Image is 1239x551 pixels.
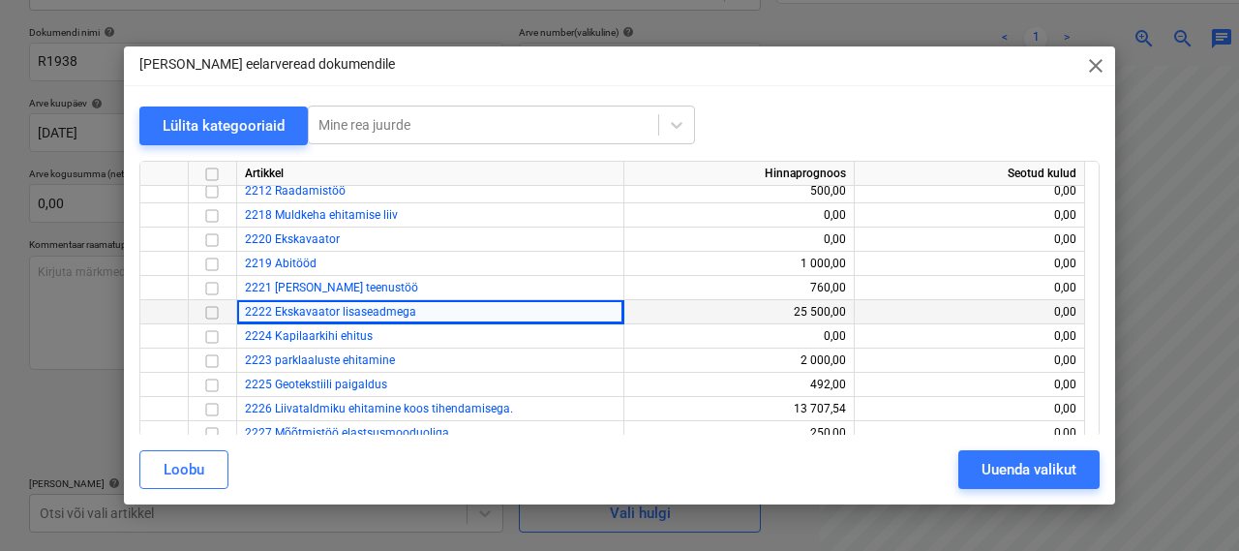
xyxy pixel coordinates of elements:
[245,402,513,415] a: 2226 Liivataldmiku ehitamine koos tihendamisega.
[632,252,846,276] div: 1 000,00
[245,305,416,319] a: 2222 Ekskavaator lisaseadmega
[164,457,204,482] div: Loobu
[245,281,418,294] span: 2221 Kalluri teenustöö
[1142,458,1239,551] iframe: Chat Widget
[862,397,1076,421] div: 0,00
[632,373,846,397] div: 492,00
[958,450,1100,489] button: Uuenda valikut
[862,179,1076,203] div: 0,00
[139,450,228,489] button: Loobu
[862,324,1076,349] div: 0,00
[982,457,1076,482] div: Uuenda valikut
[632,179,846,203] div: 500,00
[632,300,846,324] div: 25 500,00
[862,421,1076,445] div: 0,00
[862,203,1076,228] div: 0,00
[632,421,846,445] div: 250,00
[855,162,1085,186] div: Seotud kulud
[862,276,1076,300] div: 0,00
[1084,54,1107,77] span: close
[237,162,624,186] div: Artikkel
[862,252,1076,276] div: 0,00
[245,232,340,246] a: 2220 Ekskavaator
[245,378,387,391] a: 2225 Geotekstiili paigaldus
[245,257,317,270] a: 2219 Abitööd
[245,208,398,222] a: 2218 Muldkeha ehitamise liiv
[245,353,395,367] a: 2223 parklaaluste ehitamine
[632,276,846,300] div: 760,00
[632,203,846,228] div: 0,00
[139,54,395,75] p: [PERSON_NAME] eelarveread dokumendile
[139,107,308,145] button: Lülita kategooriaid
[245,329,373,343] a: 2224 Kapilaarkihi ehitus
[245,184,346,198] a: 2212 Raadamistöö
[632,397,846,421] div: 13 707,54
[245,281,418,294] a: 2221 [PERSON_NAME] teenustöö
[862,228,1076,252] div: 0,00
[862,373,1076,397] div: 0,00
[245,426,449,440] a: 2227 Mõõtmistöö elastsusmooduoliga
[163,113,285,138] div: Lülita kategooriaid
[862,349,1076,373] div: 0,00
[632,349,846,373] div: 2 000,00
[632,324,846,349] div: 0,00
[632,228,846,252] div: 0,00
[862,300,1076,324] div: 0,00
[624,162,855,186] div: Hinnaprognoos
